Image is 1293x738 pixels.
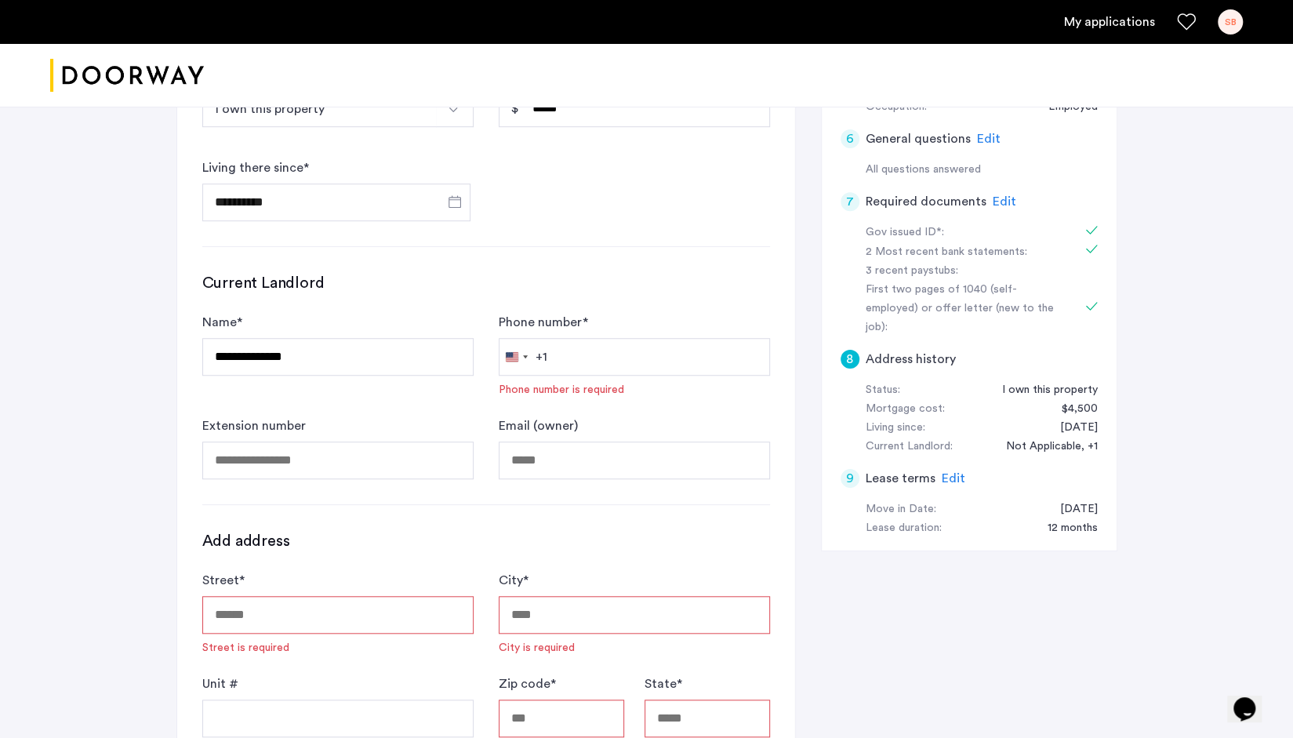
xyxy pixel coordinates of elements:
div: 6 [841,129,859,148]
div: Living since: [866,419,925,438]
label: Living there since * [202,158,309,177]
div: 12 months [1032,519,1098,538]
a: Cazamio logo [50,46,204,105]
label: Street * [202,571,245,590]
h3: Add address [202,530,290,552]
label: Phone number * [499,313,588,332]
label: Extension number [202,416,306,435]
a: My application [1064,13,1155,31]
label: State * [645,674,682,693]
div: All questions answered [866,161,1098,180]
span: Edit [942,472,965,485]
h5: General questions [866,129,971,148]
label: City * [499,571,528,590]
div: First two pages of 1040 (self-employed) or offer letter (new to the job): [866,281,1063,337]
iframe: chat widget [1227,675,1277,722]
h5: Required documents [866,192,986,211]
div: Not Applicable [990,438,1098,456]
div: Gov issued ID*: [866,224,1063,242]
div: 09/01/2025 [1044,500,1098,519]
div: 8 [841,350,859,369]
label: Unit # [202,674,238,693]
h3: Current Landlord [202,272,770,294]
span: , +1 [1081,441,1098,452]
div: +1 [536,347,547,366]
span: Edit [993,195,1016,208]
div: Status: [866,381,900,400]
div: SB [1218,9,1243,35]
button: Open calendar [445,192,464,211]
span: Edit [977,133,1001,145]
button: Select option [202,89,437,127]
button: Select option [436,89,474,127]
div: City is required [499,640,575,656]
div: 9 [841,469,859,488]
label: Email (owner) [499,416,578,435]
label: Name * [202,313,242,332]
h5: Address history [866,350,956,369]
div: Lease duration: [866,519,942,538]
h5: Lease terms [866,469,935,488]
div: Phone number is required [499,382,624,398]
button: Selected country [499,339,547,375]
div: Current Landlord: [866,438,953,456]
div: Street is required [202,640,289,656]
div: I own this property [986,381,1098,400]
div: $4,500 [1046,400,1098,419]
img: logo [50,46,204,105]
div: Move in Date: [866,500,936,519]
div: 2 Most recent bank statements: [866,243,1063,262]
img: arrow [447,104,459,116]
div: 3 recent paystubs: [866,262,1063,281]
label: Zip code * [499,674,556,693]
a: Favorites [1177,13,1196,31]
div: 09/30/1994 [1044,419,1098,438]
div: 7 [841,192,859,211]
div: Mortgage cost: [866,400,945,419]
